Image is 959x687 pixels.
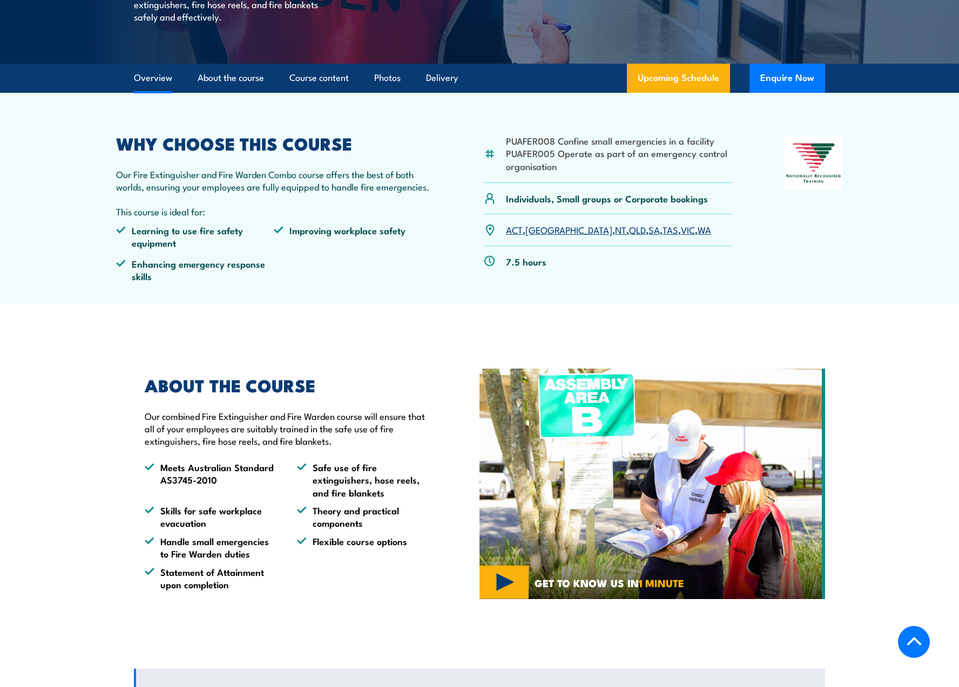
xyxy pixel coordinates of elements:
li: Learning to use fire safety equipment [116,224,274,249]
li: PUAFER008 Confine small emergencies in a facility [506,134,732,147]
li: PUAFER005 Operate as part of an emergency control organisation [506,147,732,172]
a: Upcoming Schedule [627,64,730,93]
h2: ABOUT THE COURSE [145,377,430,392]
img: Nationally Recognised Training logo. [785,135,843,191]
strong: 1 MINUTE [639,575,684,590]
a: SA [649,223,660,236]
a: TAS [663,223,678,236]
li: Theory and practical components [297,504,430,529]
li: Flexible course options [297,535,430,560]
a: QLD [629,223,646,236]
a: WA [698,223,711,236]
li: Statement of Attainment upon completion [145,566,278,591]
a: VIC [681,223,695,236]
p: Individuals, Small groups or Corporate bookings [506,192,708,205]
p: Our combined Fire Extinguisher and Fire Warden course will ensure that all of your employees are ... [145,410,430,447]
a: About the course [198,64,264,92]
p: Our Fire Extinguisher and Fire Warden Combo course offers the best of both worlds, ensuring your ... [116,168,431,193]
li: Skills for safe workplace evacuation [145,504,278,529]
a: Photos [374,64,401,92]
img: Fire Warden and Chief Fire Warden Training [479,369,825,599]
a: Course content [289,64,349,92]
li: Safe use of fire extinguishers, hose reels, and fire blankets [297,461,430,499]
li: Improving workplace safety [274,224,431,249]
a: NT [615,223,626,236]
p: This course is ideal for: [116,205,431,217]
a: Overview [134,64,172,92]
a: [GEOGRAPHIC_DATA] [525,223,612,236]
span: GET TO KNOW US IN [535,578,684,588]
li: Enhancing emergency response skills [116,257,274,283]
p: 7.5 hours [506,255,546,268]
h2: WHY CHOOSE THIS COURSE [116,135,431,151]
a: Delivery [426,64,458,92]
button: Enquire Now [749,64,825,93]
li: Handle small emergencies to Fire Warden duties [145,535,278,560]
li: Meets Australian Standard AS3745-2010 [145,461,278,499]
p: , , , , , , , [506,223,711,236]
a: ACT [506,223,523,236]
